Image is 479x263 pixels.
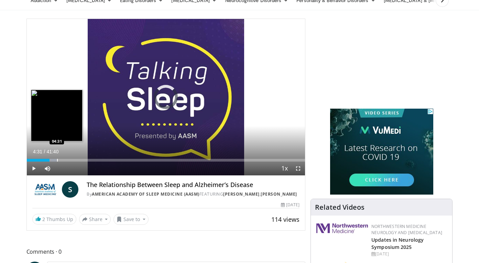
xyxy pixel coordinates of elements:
[281,202,300,208] div: [DATE]
[371,251,447,257] div: [DATE]
[27,159,305,162] div: Progress Bar
[26,247,306,256] span: Comments 0
[33,149,42,154] span: 4:31
[27,162,41,175] button: Play
[32,181,59,198] img: American Academy of Sleep Medicine (AASM)
[316,223,368,233] img: 2a462fb6-9365-492a-ac79-3166a6f924d8.png.150x105_q85_autocrop_double_scale_upscale_version-0.2.jpg
[44,149,45,154] span: /
[42,216,45,222] span: 2
[261,191,297,197] a: [PERSON_NAME]
[223,191,260,197] a: [PERSON_NAME]
[330,109,433,195] iframe: Advertisement
[291,162,305,175] button: Fullscreen
[62,181,78,198] a: S
[31,90,83,141] img: image.jpeg
[46,149,58,154] span: 41:40
[271,215,300,223] span: 114 views
[79,214,111,225] button: Share
[113,214,149,225] button: Save to
[32,214,76,224] a: 2 Thumbs Up
[87,181,300,189] h4: The Relationship Between Sleep and Alzheimer’s Disease
[371,223,442,235] a: Northwestern Medicine Neurology and [MEDICAL_DATA]
[92,191,199,197] a: American Academy of Sleep Medicine (AASM)
[87,191,300,197] div: By FEATURING ,
[277,162,291,175] button: Playback Rate
[371,237,424,250] a: Updates in Neurology Symposium 2025
[315,203,364,211] h4: Related Videos
[330,19,433,105] iframe: Advertisement
[27,19,305,176] video-js: Video Player
[41,162,54,175] button: Mute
